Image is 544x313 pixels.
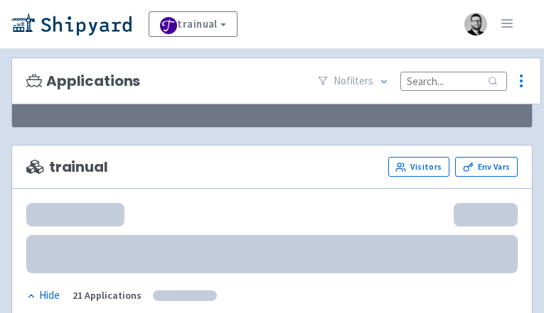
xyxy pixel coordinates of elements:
img: Shipyard logo [11,13,132,35]
span: No filter s [334,73,373,89]
a: Env Vars [455,157,518,177]
button: Hide [26,287,61,304]
div: Hide [26,287,60,304]
a: Visitors [388,157,449,177]
span: trainual [26,159,108,175]
a: trainual [149,11,238,37]
input: Search... [400,72,507,91]
h3: Applications [26,73,140,89]
div: 21 Applications [73,287,142,304]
